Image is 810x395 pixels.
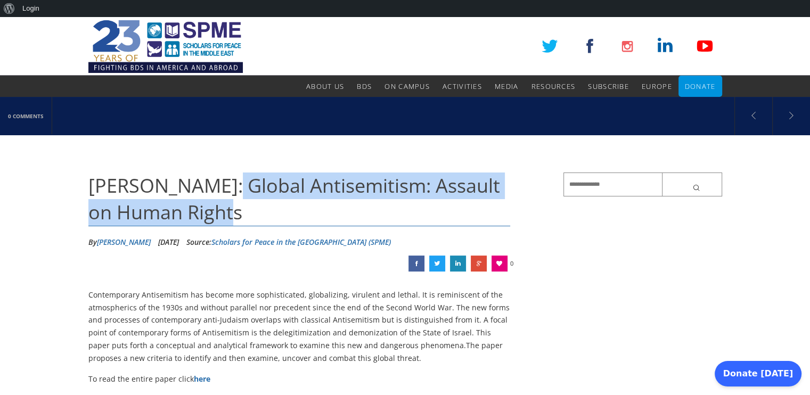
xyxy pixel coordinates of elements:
a: On Campus [384,76,430,97]
span: [PERSON_NAME]: Global Antisemitism: Assault on Human Rights [88,172,500,225]
span: Media [495,81,519,91]
li: By [88,234,151,250]
a: Resources [531,76,575,97]
a: here [194,374,210,384]
a: Scholars for Peace in the [GEOGRAPHIC_DATA] (SPME) [211,237,391,247]
span: Resources [531,81,575,91]
a: Irwin Cotler: Global Antisemitism: Assault on Human Rights [450,256,466,271]
span: BDS [357,81,372,91]
span: About Us [306,81,344,91]
span: 0 [510,256,513,271]
a: Irwin Cotler: Global Antisemitism: Assault on Human Rights [408,256,424,271]
a: [PERSON_NAME] [97,237,151,247]
span: Subscribe [588,81,629,91]
a: Media [495,76,519,97]
a: Irwin Cotler: Global Antisemitism: Assault on Human Rights [429,256,445,271]
a: Irwin Cotler: Global Antisemitism: Assault on Human Rights [471,256,487,271]
a: Activities [443,76,482,97]
span: Europe [642,81,672,91]
a: About Us [306,76,344,97]
a: Donate [685,76,716,97]
li: [DATE] [158,234,179,250]
div: Source: [186,234,391,250]
a: Europe [642,76,672,97]
p: Contemporary Antisemitism has become more sophisticated, globalizing, virulent and lethal. It is ... [88,289,511,365]
a: Subscribe [588,76,629,97]
a: BDS [357,76,372,97]
p: To read the entire paper click [88,373,511,385]
span: On Campus [384,81,430,91]
img: SPME [88,17,243,76]
span: Donate [685,81,716,91]
span: Activities [443,81,482,91]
